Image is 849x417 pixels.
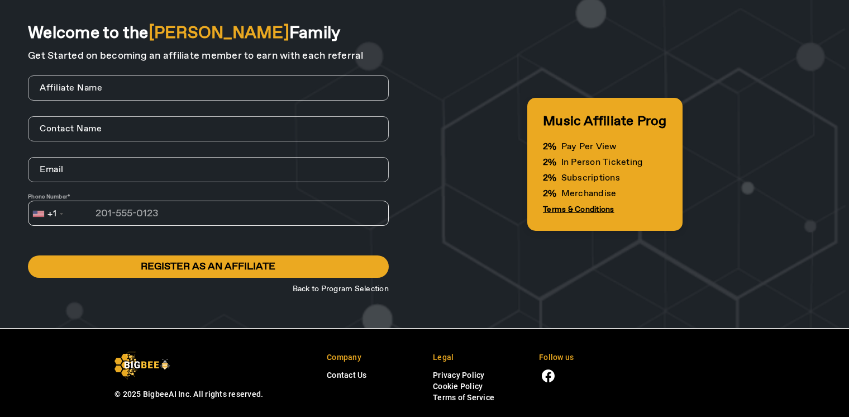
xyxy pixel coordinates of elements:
input: Affiliate Name [28,75,389,101]
span: Back to Program Selection [293,284,389,294]
p: Subscriptions [543,173,667,184]
h3: Music Affiliate Prog [543,113,667,129]
p: In Person Ticketing [543,157,667,168]
input: Email [28,157,389,182]
input: Contact Name [28,116,389,141]
a: Contact Us [327,371,367,380]
div: Get Started on becoming an affiliate member to earn with each referral [28,50,389,61]
span: 2% [543,141,557,153]
p: Pay Per View [543,141,667,153]
p: Follow us [539,352,628,363]
span: [PERSON_NAME] [149,22,289,45]
p: Legal [433,352,522,363]
span: 2% [543,173,557,184]
input: 201-555-0123 [28,201,389,226]
button: Register as an Affiliate [28,255,389,278]
span: 2% [543,188,557,200]
img: bigbee_logo2.svg [115,352,170,380]
p: Merchandise [543,188,667,200]
div: © 2025 BigbeeAI Inc. All rights reserved. [115,388,310,400]
a: Privacy Policy [433,371,485,380]
a: Cookie Policy [433,382,483,391]
span: Register as an Affiliate [141,261,275,272]
span: 2% [543,157,557,168]
div: Welcome to the Family [28,28,389,39]
a: Terms of Service [433,393,494,402]
div: +1 [47,209,56,219]
span: Phone Number* [28,191,154,202]
p: Company [327,352,416,363]
span: Terms & Conditions [543,204,614,215]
